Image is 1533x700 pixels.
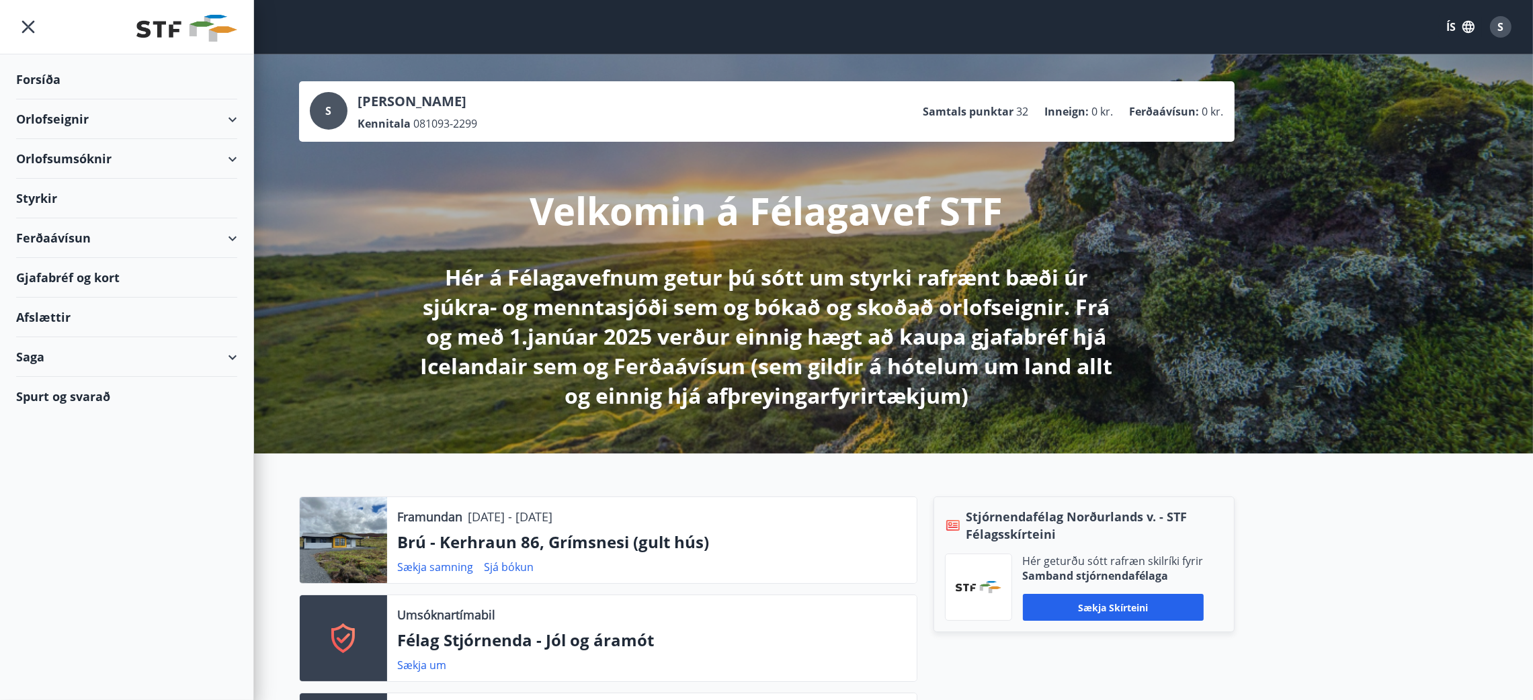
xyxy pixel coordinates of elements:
[966,508,1223,543] span: Stjórnendafélag Norðurlands v. - STF Félagsskírteini
[530,185,1003,236] p: Velkomin á Félagavef STF
[136,15,237,42] img: union_logo
[16,99,237,139] div: Orlofseignir
[923,104,1014,119] p: Samtals punktar
[1498,19,1504,34] span: S
[1130,104,1200,119] p: Ferðaávísun :
[398,560,474,574] a: Sækja samning
[1017,104,1029,119] span: 32
[325,103,331,118] span: S
[1023,554,1204,568] p: Hér geturðu sótt rafræn skilríki fyrir
[485,560,534,574] a: Sjá bókun
[398,606,496,623] p: Umsóknartímabil
[1023,568,1204,583] p: Samband stjórnendafélaga
[1092,104,1114,119] span: 0 kr.
[16,218,237,258] div: Ferðaávísun
[1485,11,1517,43] button: S
[398,658,447,672] a: Sækja um
[16,377,237,416] div: Spurt og svarað
[414,116,478,131] span: 081093-2299
[358,116,411,131] p: Kennitala
[16,60,237,99] div: Forsíða
[398,508,463,525] p: Framundan
[468,508,553,525] p: [DATE] - [DATE]
[16,15,40,39] button: menu
[1045,104,1089,119] p: Inneign :
[16,139,237,179] div: Orlofsumsóknir
[398,531,906,554] p: Brú - Kerhraun 86, Grímsnesi (gult hús)
[1202,104,1224,119] span: 0 kr.
[16,298,237,337] div: Afslættir
[412,263,1122,410] p: Hér á Félagavefnum getur þú sótt um styrki rafrænt bæði úr sjúkra- og menntasjóði sem og bókað og...
[358,92,478,111] p: [PERSON_NAME]
[16,179,237,218] div: Styrkir
[16,258,237,298] div: Gjafabréf og kort
[1023,594,1204,621] button: Sækja skírteini
[1439,15,1482,39] button: ÍS
[956,581,1001,593] img: vjCaq2fThgY3EUYqSgpjEiBg6WP39ov69hlhuPVN.png
[398,629,906,652] p: Félag Stjórnenda - Jól og áramót
[16,337,237,377] div: Saga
